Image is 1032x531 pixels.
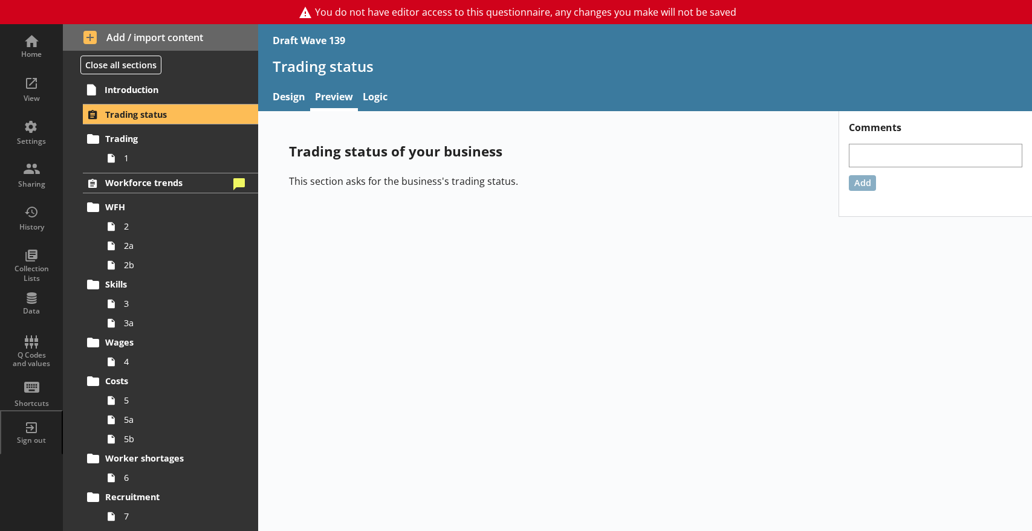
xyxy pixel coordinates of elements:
span: 5 [124,394,235,406]
h1: Comments [839,111,1032,134]
a: 5a [102,410,258,430]
span: 5a [124,414,235,425]
a: 3a [102,314,258,333]
h1: Trading status [273,57,1017,76]
span: 2 [124,220,235,232]
li: Costs55a5b [88,372,258,449]
a: Workforce trends [83,173,258,193]
a: 3 [102,294,258,314]
span: 6 [124,472,235,483]
li: Trading1 [88,129,258,168]
span: Trading status [105,109,230,120]
a: 7 [102,507,258,526]
span: Wages [105,336,230,348]
span: Skills [105,278,230,290]
a: 2b [102,256,258,275]
a: Trading [83,129,258,149]
a: Recruitment [83,488,258,507]
li: WFH22a2b [88,198,258,275]
a: Wages [83,333,258,352]
span: Costs [105,375,230,387]
a: Introduction [82,80,258,99]
span: Add / import content [83,31,238,44]
span: Introduction [105,84,230,95]
a: 2a [102,236,258,256]
a: Logic [358,85,392,111]
span: 3 [124,298,235,309]
a: Costs [83,372,258,391]
span: Worker shortages [105,452,230,464]
span: WFH [105,201,230,213]
li: Wages4 [88,333,258,372]
a: 4 [102,352,258,372]
div: Q Codes and values [10,351,53,368]
span: 2a [124,240,235,251]
p: This section asks for the business's trading status. [289,175,808,188]
a: Trading status [83,104,258,124]
div: History [10,222,53,232]
p: Trading status of your business [289,142,808,161]
div: Data [10,306,53,316]
div: Draft Wave 139 [273,34,345,47]
a: 6 [102,468,258,488]
span: Trading [105,133,230,144]
span: 5b [124,433,235,445]
span: 1 [124,152,235,164]
a: Preview [310,85,358,111]
a: 5b [102,430,258,449]
a: 2 [102,217,258,236]
div: View [10,94,53,103]
div: Settings [10,137,53,146]
li: Worker shortages6 [88,449,258,488]
li: Trading statusTrading1 [63,104,258,167]
span: 7 [124,510,235,522]
div: Shortcuts [10,399,53,408]
div: Sharing [10,179,53,189]
span: 3a [124,317,235,329]
span: 4 [124,356,235,367]
span: Workforce trends [105,177,229,188]
a: Skills [83,275,258,294]
a: 1 [102,149,258,168]
span: Recruitment [105,491,230,503]
div: Home [10,50,53,59]
button: Add / import content [63,24,258,51]
li: Skills33a [88,275,258,333]
span: 2b [124,259,235,271]
a: Design [268,85,310,111]
div: Collection Lists [10,264,53,283]
div: Sign out [10,436,53,445]
a: 5 [102,391,258,410]
a: WFH [83,198,258,217]
button: Close all sections [80,56,161,74]
a: Worker shortages [83,449,258,468]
